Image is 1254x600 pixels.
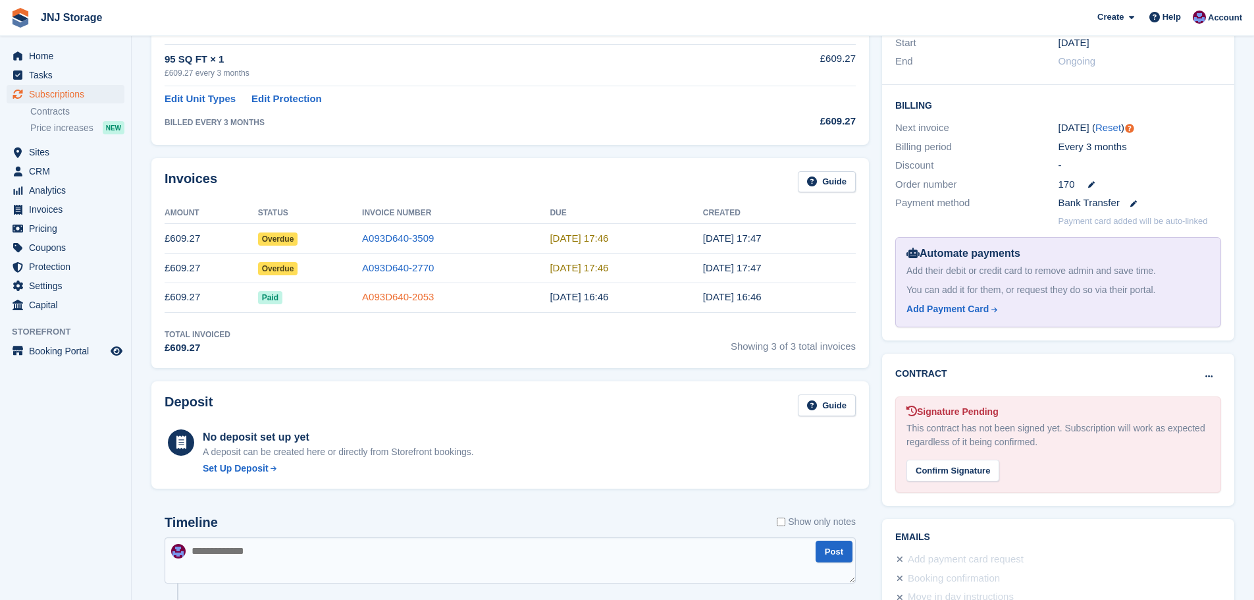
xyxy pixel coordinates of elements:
span: Booking Portal [29,342,108,360]
a: Edit Protection [251,92,322,107]
img: Jonathan Scrase [1193,11,1206,24]
a: Confirm Signature [906,456,999,468]
h2: Billing [895,98,1221,111]
div: Bank Transfer [1058,196,1221,211]
div: Booking confirmation [908,571,1000,587]
a: menu [7,238,124,257]
a: Price increases NEW [30,121,124,135]
div: This contract has not been signed yet. Subscription will work as expected regardless of it being ... [906,422,1210,449]
th: Status [258,203,362,224]
div: No deposit set up yet [203,429,474,445]
div: Add Payment Card [906,302,989,316]
h2: Contract [895,367,947,381]
a: Set Up Deposit [203,462,474,476]
time: 2025-08-11 16:46:59 UTC [550,232,608,244]
span: Sites [29,143,108,161]
a: menu [7,258,124,276]
a: JNJ Storage [36,7,107,28]
a: Contracts [30,105,124,118]
div: Total Invoiced [165,329,230,341]
time: 2025-02-10 16:46:59 UTC [703,291,762,302]
td: £609.27 [165,224,258,254]
h2: Timeline [165,515,218,530]
div: 95 SQ FT × 1 [165,52,728,67]
a: A093D640-3509 [362,232,434,244]
span: Ongoing [1058,55,1096,67]
span: Pricing [29,219,108,238]
button: Post [816,541,852,562]
a: menu [7,200,124,219]
a: menu [7,143,124,161]
a: menu [7,47,124,65]
a: Add Payment Card [906,302,1205,316]
a: menu [7,181,124,200]
span: Protection [29,258,108,276]
a: menu [7,342,124,360]
div: NEW [103,121,124,134]
a: Guide [798,171,856,193]
input: Show only notes [777,515,785,529]
img: stora-icon-8386f47178a22dfd0bd8f6a31ec36ba5ce8667c1dd55bd0f319d3a0aa187defe.svg [11,8,30,28]
span: Capital [29,296,108,314]
span: Help [1163,11,1181,24]
img: Jonathan Scrase [171,544,186,559]
span: Tasks [29,66,108,84]
th: Created [703,203,856,224]
th: Due [550,203,702,224]
a: A093D640-2053 [362,291,434,302]
th: Amount [165,203,258,224]
div: Start [895,36,1058,51]
a: Preview store [109,343,124,359]
span: Price increases [30,122,93,134]
td: £609.27 [165,283,258,312]
span: Storefront [12,325,131,339]
time: 2025-05-11 16:46:59 UTC [550,262,608,273]
a: menu [7,66,124,84]
div: - [1058,158,1221,173]
p: Payment card added will be auto-linked [1058,215,1208,228]
div: Payment method [895,196,1058,211]
span: Overdue [258,262,298,275]
div: You can add it for them, or request they do so via their portal. [906,283,1210,297]
span: Create [1097,11,1124,24]
div: Add their debit or credit card to remove admin and save time. [906,264,1210,278]
a: menu [7,277,124,295]
span: Home [29,47,108,65]
a: menu [7,162,124,180]
td: £609.27 [165,254,258,283]
span: Account [1208,11,1242,24]
h2: Emails [895,532,1221,543]
div: End [895,54,1058,69]
h2: Invoices [165,171,217,193]
span: CRM [29,162,108,180]
span: Settings [29,277,108,295]
span: Invoices [29,200,108,219]
div: [DATE] ( ) [1058,121,1221,136]
div: Signature Pending [906,405,1210,419]
div: Automate payments [906,246,1210,261]
a: menu [7,296,124,314]
label: Show only notes [777,515,856,529]
a: menu [7,85,124,103]
div: £609.27 [165,341,230,356]
time: 2025-05-10 16:47:11 UTC [703,262,762,273]
div: £609.27 [728,114,856,129]
div: Add payment card request [908,552,1024,568]
a: A093D640-2770 [362,262,434,273]
h2: Deposit [165,395,213,416]
a: menu [7,219,124,238]
div: Next invoice [895,121,1058,136]
span: Overdue [258,232,298,246]
div: Billing period [895,140,1058,155]
a: Guide [798,395,856,416]
time: 2025-08-10 16:47:15 UTC [703,232,762,244]
a: Reset [1095,122,1121,133]
span: Analytics [29,181,108,200]
div: Confirm Signature [906,460,999,481]
th: Invoice Number [362,203,550,224]
span: Paid [258,291,282,304]
p: A deposit can be created here or directly from Storefront bookings. [203,445,474,459]
div: Discount [895,158,1058,173]
div: Every 3 months [1058,140,1221,155]
div: Set Up Deposit [203,462,269,476]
